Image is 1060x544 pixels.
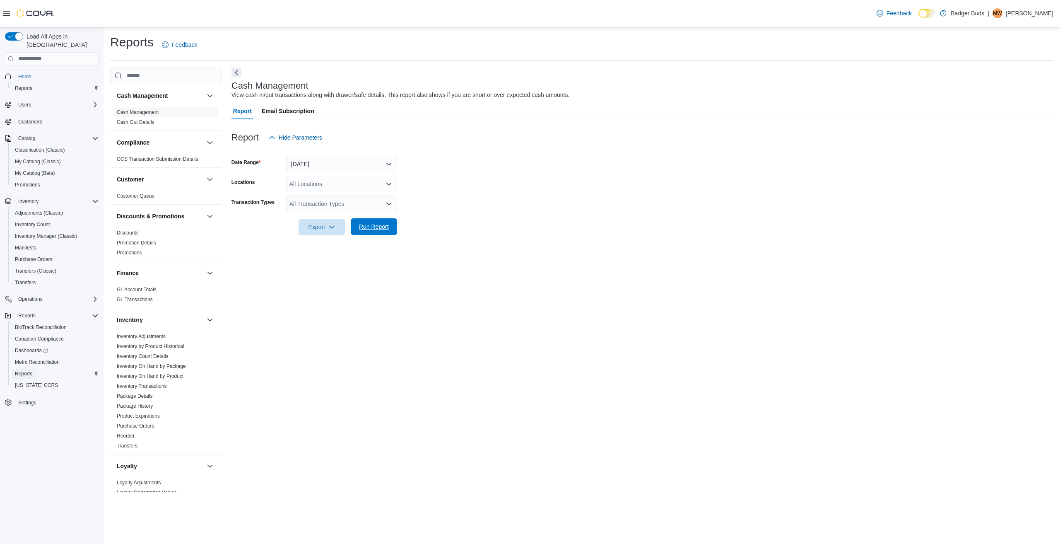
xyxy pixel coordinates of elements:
[110,285,222,308] div: Finance
[12,322,99,332] span: BioTrack Reconciliation
[117,296,153,303] span: GL Transactions
[117,403,153,409] span: Package History
[8,322,102,333] button: BioTrack Reconciliation
[117,363,186,369] a: Inventory On Hand by Package
[117,119,154,126] span: Cash Out Details
[15,71,99,82] span: Home
[15,398,39,408] a: Settings
[12,145,68,155] a: Classification (Classic)
[8,368,102,380] button: Reports
[117,333,166,340] span: Inventory Adjustments
[15,279,36,286] span: Transfers
[117,423,154,429] a: Purchase Orders
[117,353,169,359] a: Inventory Count Details
[15,100,99,110] span: Users
[15,347,48,354] span: Dashboards
[117,193,154,199] a: Customer Queue
[117,250,142,256] a: Promotions
[951,8,984,18] p: Badger Buds
[12,180,99,190] span: Promotions
[15,221,50,228] span: Inventory Count
[8,179,102,191] button: Promotions
[8,242,102,254] button: Manifests
[12,83,36,93] a: Reports
[117,230,139,236] a: Discounts
[993,8,1002,18] span: MW
[117,240,156,246] a: Promotion Details
[117,230,139,236] span: Discounts
[2,133,102,144] button: Catalog
[231,91,570,99] div: View cash in/out transactions along with drawer/safe details. This report also shows if you are s...
[8,277,102,288] button: Transfers
[5,67,99,430] nav: Complex example
[2,196,102,207] button: Inventory
[12,220,99,230] span: Inventory Count
[159,36,200,53] a: Feedback
[117,269,203,277] button: Finance
[117,175,203,184] button: Customer
[205,315,215,325] button: Inventory
[110,228,222,261] div: Discounts & Promotions
[117,373,183,379] a: Inventory On Hand by Product
[2,396,102,408] button: Settings
[12,254,56,264] a: Purchase Orders
[15,294,46,304] button: Operations
[117,383,167,389] a: Inventory Transactions
[231,68,241,77] button: Next
[110,191,222,204] div: Customer
[12,334,67,344] a: Canadian Compliance
[205,138,215,147] button: Compliance
[117,316,203,324] button: Inventory
[15,370,32,377] span: Reports
[918,9,936,18] input: Dark Mode
[117,269,139,277] h3: Finance
[117,480,161,486] a: Loyalty Adjustments
[15,85,32,92] span: Reports
[117,393,153,399] span: Package Details
[15,181,40,188] span: Promotions
[12,243,99,253] span: Manifests
[12,369,99,379] span: Reports
[117,297,153,302] a: GL Transactions
[12,380,99,390] span: Washington CCRS
[2,116,102,128] button: Customers
[15,100,34,110] button: Users
[12,157,99,167] span: My Catalog (Classic)
[299,219,345,235] button: Export
[110,331,222,454] div: Inventory
[117,316,143,324] h3: Inventory
[385,181,392,187] button: Open list of options
[8,167,102,179] button: My Catalog (Beta)
[117,109,159,115] a: Cash Management
[12,357,63,367] a: Metrc Reconciliation
[117,413,160,419] span: Product Expirations
[15,324,67,331] span: BioTrack Reconciliation
[117,287,157,293] a: GL Account Totals
[117,433,135,439] a: Reorder
[18,135,35,142] span: Catalog
[110,478,222,501] div: Loyalty
[8,219,102,230] button: Inventory Count
[117,403,153,409] a: Package History
[8,333,102,345] button: Canadian Compliance
[15,336,64,342] span: Canadian Compliance
[15,147,65,153] span: Classification (Classic)
[117,156,198,162] a: OCS Transaction Submission Details
[110,107,222,131] div: Cash Management
[12,243,39,253] a: Manifests
[18,73,31,80] span: Home
[117,175,144,184] h3: Customer
[12,369,36,379] a: Reports
[117,343,184,349] a: Inventory by Product Historical
[8,230,102,242] button: Inventory Manager (Classic)
[12,278,99,288] span: Transfers
[15,256,53,263] span: Purchase Orders
[205,174,215,184] button: Customer
[15,117,46,127] a: Customers
[12,231,99,241] span: Inventory Manager (Classic)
